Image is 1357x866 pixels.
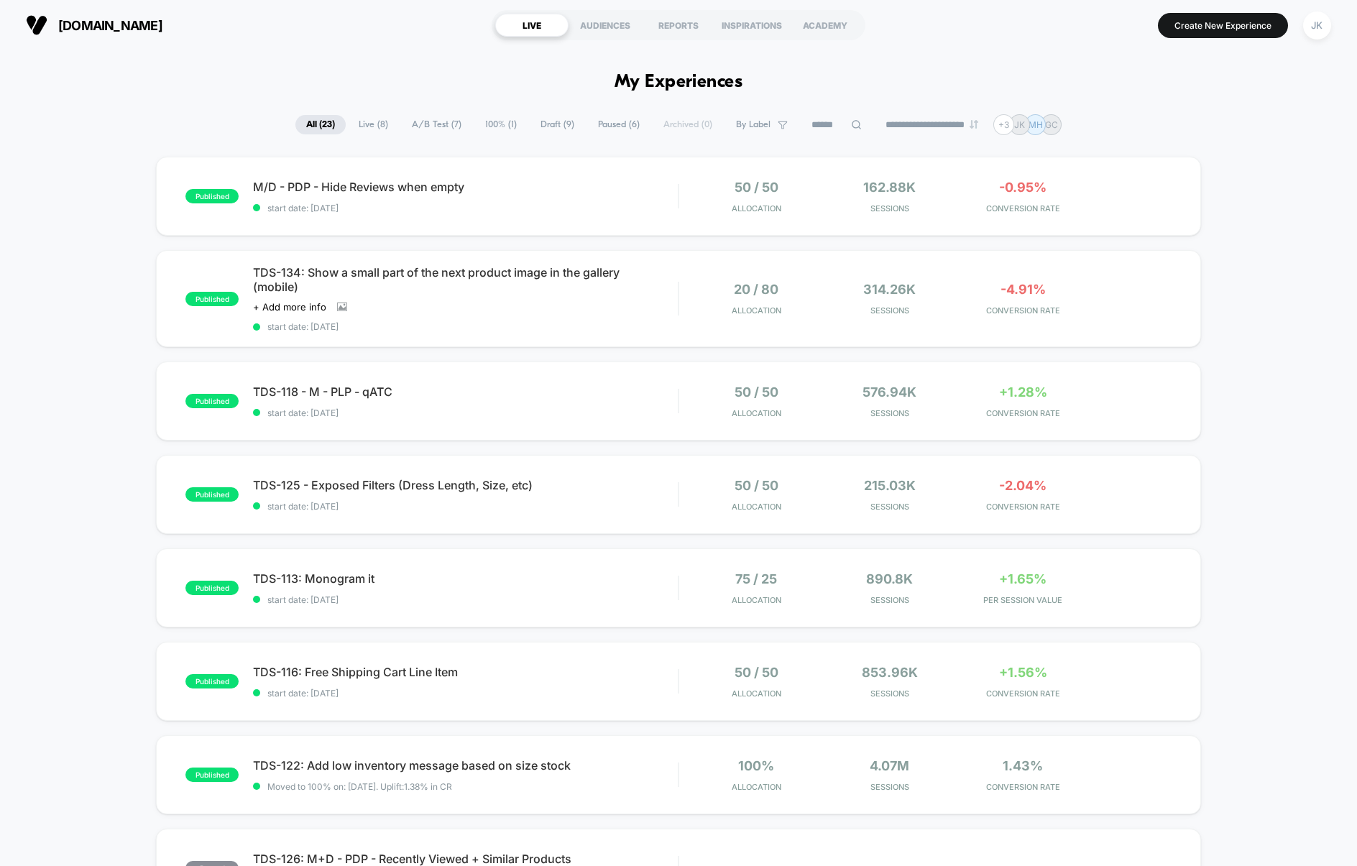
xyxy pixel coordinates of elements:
[185,768,239,782] span: published
[253,665,678,679] span: TDS-116: Free Shipping Cart Line Item
[732,305,781,315] span: Allocation
[862,384,916,400] span: 576.94k
[827,408,952,418] span: Sessions
[827,595,952,605] span: Sessions
[253,758,678,773] span: TDS-122: Add low inventory message based on size stock
[1000,282,1046,297] span: -4.91%
[1014,119,1025,130] p: JK
[734,282,778,297] span: 20 / 80
[864,478,916,493] span: 215.03k
[715,14,788,37] div: INSPIRATIONS
[185,581,239,595] span: published
[253,478,678,492] span: TDS-125 - Exposed Filters (Dress Length, Size, etc)
[401,115,472,134] span: A/B Test ( 7 )
[185,189,239,203] span: published
[474,115,528,134] span: 100% ( 1 )
[26,14,47,36] img: Visually logo
[267,781,452,792] span: Moved to 100% on: [DATE] . Uplift: 1.38% in CR
[185,674,239,688] span: published
[960,688,1086,699] span: CONVERSION RATE
[999,180,1046,195] span: -0.95%
[253,571,678,586] span: TDS-113: Monogram it
[735,571,777,586] span: 75 / 25
[495,14,569,37] div: LIVE
[732,782,781,792] span: Allocation
[732,203,781,213] span: Allocation
[1303,11,1331,40] div: JK
[732,595,781,605] span: Allocation
[732,688,781,699] span: Allocation
[615,72,743,93] h1: My Experiences
[960,782,1086,792] span: CONVERSION RATE
[253,688,678,699] span: start date: [DATE]
[1158,13,1288,38] button: Create New Experience
[735,180,778,195] span: 50 / 50
[738,758,774,773] span: 100%
[58,18,162,33] span: [DOMAIN_NAME]
[530,115,585,134] span: Draft ( 9 )
[253,501,678,512] span: start date: [DATE]
[970,120,978,129] img: end
[253,180,678,194] span: M/D - PDP - Hide Reviews when empty
[1045,119,1058,130] p: GC
[735,665,778,680] span: 50 / 50
[253,594,678,605] span: start date: [DATE]
[735,384,778,400] span: 50 / 50
[993,114,1014,135] div: + 3
[732,408,781,418] span: Allocation
[827,782,952,792] span: Sessions
[866,571,913,586] span: 890.8k
[960,502,1086,512] span: CONVERSION RATE
[827,502,952,512] span: Sessions
[348,115,399,134] span: Live ( 8 )
[185,292,239,306] span: published
[587,115,650,134] span: Paused ( 6 )
[253,265,678,294] span: TDS-134: Show a small part of the next product image in the gallery (mobile)
[253,384,678,399] span: TDS-118 - M - PLP - qATC
[732,502,781,512] span: Allocation
[788,14,862,37] div: ACADEMY
[960,595,1086,605] span: PER SESSION VALUE
[253,203,678,213] span: start date: [DATE]
[569,14,642,37] div: AUDIENCES
[960,408,1086,418] span: CONVERSION RATE
[642,14,715,37] div: REPORTS
[185,487,239,502] span: published
[862,665,918,680] span: 853.96k
[999,665,1047,680] span: +1.56%
[185,394,239,408] span: published
[999,571,1046,586] span: +1.65%
[960,305,1086,315] span: CONVERSION RATE
[1299,11,1335,40] button: JK
[253,852,678,866] span: TDS-126: M+D - PDP - Recently Viewed + Similar Products
[827,305,952,315] span: Sessions
[735,478,778,493] span: 50 / 50
[736,119,770,130] span: By Label
[22,14,167,37] button: [DOMAIN_NAME]
[827,688,952,699] span: Sessions
[863,282,916,297] span: 314.26k
[999,384,1047,400] span: +1.28%
[1029,119,1043,130] p: MH
[295,115,346,134] span: All ( 23 )
[960,203,1086,213] span: CONVERSION RATE
[1003,758,1043,773] span: 1.43%
[870,758,909,773] span: 4.07M
[253,321,678,332] span: start date: [DATE]
[863,180,916,195] span: 162.88k
[253,301,326,313] span: + Add more info
[827,203,952,213] span: Sessions
[999,478,1046,493] span: -2.04%
[253,407,678,418] span: start date: [DATE]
